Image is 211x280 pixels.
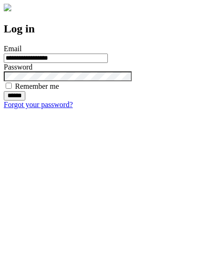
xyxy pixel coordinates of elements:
[4,63,32,71] label: Password
[15,82,59,90] label: Remember me
[4,101,73,109] a: Forgot your password?
[4,4,11,11] img: logo-4e3dc11c47720685a147b03b5a06dd966a58ff35d612b21f08c02c0306f2b779.png
[4,45,22,53] label: Email
[4,23,207,35] h2: Log in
